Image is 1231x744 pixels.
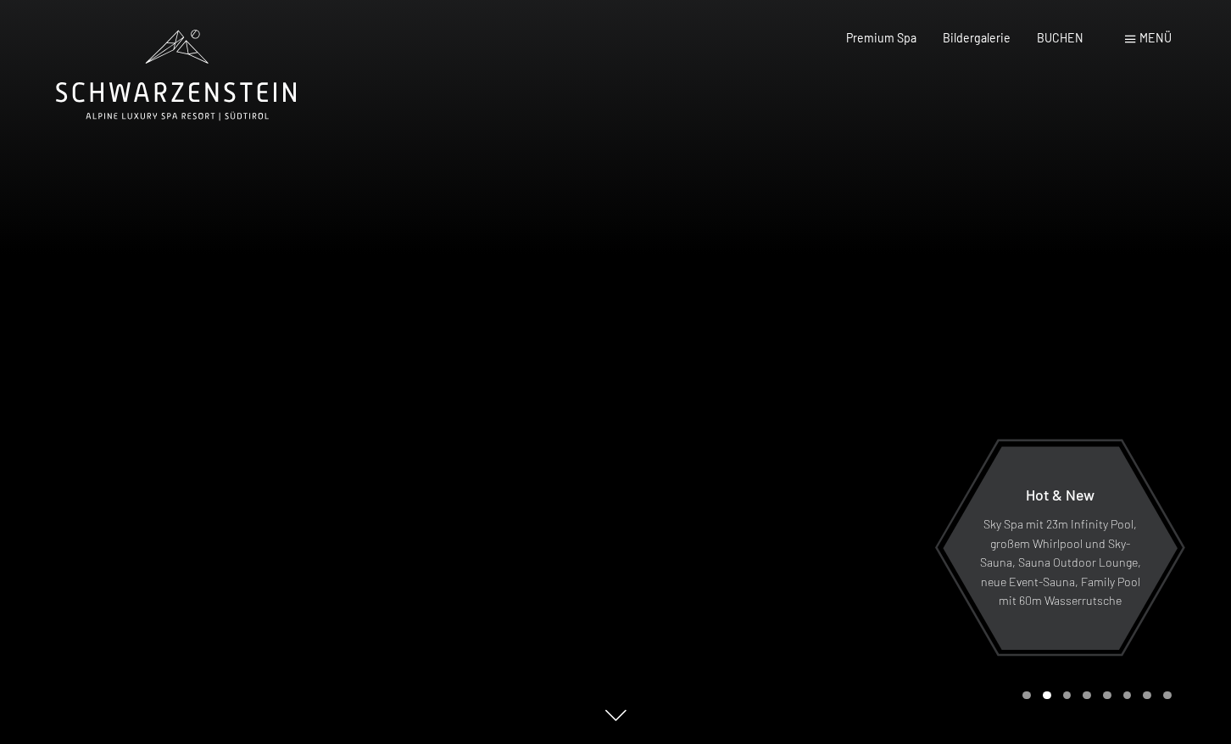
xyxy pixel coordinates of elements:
[1083,691,1091,700] div: Carousel Page 4
[1043,691,1051,700] div: Carousel Page 2 (Current Slide)
[1063,691,1072,700] div: Carousel Page 3
[979,515,1141,611] p: Sky Spa mit 23m Infinity Pool, großem Whirlpool und Sky-Sauna, Sauna Outdoor Lounge, neue Event-S...
[1143,691,1151,700] div: Carousel Page 7
[1103,691,1111,700] div: Carousel Page 5
[1123,691,1132,700] div: Carousel Page 6
[846,31,916,45] a: Premium Spa
[1022,691,1031,700] div: Carousel Page 1
[942,445,1178,651] a: Hot & New Sky Spa mit 23m Infinity Pool, großem Whirlpool und Sky-Sauna, Sauna Outdoor Lounge, ne...
[1163,691,1172,700] div: Carousel Page 8
[1037,31,1083,45] a: BUCHEN
[1017,691,1171,700] div: Carousel Pagination
[1139,31,1172,45] span: Menü
[1026,485,1095,504] span: Hot & New
[943,31,1011,45] a: Bildergalerie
